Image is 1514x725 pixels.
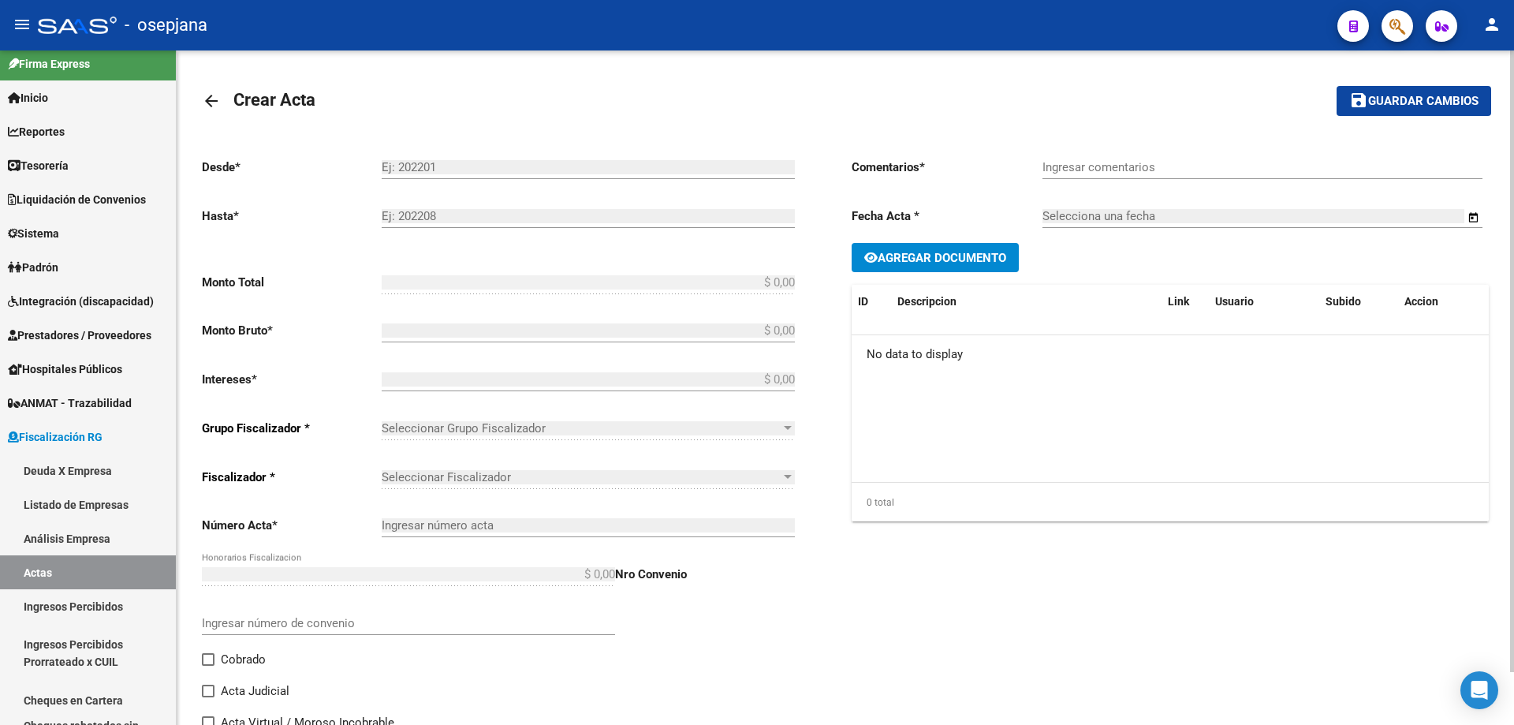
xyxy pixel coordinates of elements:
datatable-header-cell: Accion [1398,285,1477,319]
button: Agregar Documento [852,243,1019,272]
span: Seleccionar Fiscalizador [382,470,781,484]
span: Descripcion [897,295,957,308]
span: Cobrado [221,650,266,669]
p: Intereses [202,371,382,388]
div: Open Intercom Messenger [1460,671,1498,709]
button: Guardar cambios [1337,86,1491,115]
p: Fiscalizador * [202,469,382,486]
span: Reportes [8,123,65,140]
span: Seleccionar Grupo Fiscalizador [382,421,781,435]
span: Tesorería [8,157,69,174]
div: No data to display [852,335,1489,375]
p: Hasta [202,207,382,225]
datatable-header-cell: Descripcion [891,285,1162,319]
span: Crear Acta [233,90,315,110]
mat-icon: save [1349,91,1368,110]
span: ANMAT - Trazabilidad [8,394,132,412]
span: Accion [1404,295,1438,308]
span: Prestadores / Proveedores [8,327,151,344]
span: Inicio [8,89,48,107]
p: Número Acta [202,517,382,534]
mat-icon: person [1482,15,1501,34]
span: - osepjana [125,8,207,43]
p: Grupo Fiscalizador * [202,420,382,437]
datatable-header-cell: Subido [1319,285,1398,319]
p: Nro Convenio [615,566,795,583]
p: Fecha Acta * [852,207,1042,225]
div: 0 total [852,483,1489,522]
span: Subido [1326,295,1361,308]
span: Fiscalización RG [8,428,103,446]
span: Integración (discapacidad) [8,293,154,310]
p: Desde [202,159,382,176]
datatable-header-cell: ID [852,285,891,319]
span: Usuario [1215,295,1254,308]
span: Firma Express [8,55,90,73]
p: Monto Bruto [202,322,382,339]
span: Padrón [8,259,58,276]
mat-icon: arrow_back [202,92,221,110]
span: Sistema [8,225,59,242]
p: Monto Total [202,274,382,291]
span: Agregar Documento [878,251,1006,265]
span: ID [858,295,868,308]
span: Acta Judicial [221,682,289,701]
datatable-header-cell: Usuario [1209,285,1319,319]
p: Comentarios [852,159,1042,176]
span: Guardar cambios [1368,95,1479,109]
datatable-header-cell: Link [1162,285,1209,319]
span: Liquidación de Convenios [8,191,146,208]
mat-icon: menu [13,15,32,34]
span: Hospitales Públicos [8,361,122,378]
span: Link [1168,295,1189,308]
